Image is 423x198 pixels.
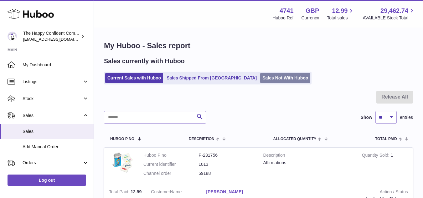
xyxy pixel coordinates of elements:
[400,114,413,120] span: entries
[23,113,82,119] span: Sales
[263,160,353,166] div: Affirmations
[361,114,372,120] label: Show
[104,41,413,51] h1: My Huboo - Sales report
[327,15,355,21] span: Total sales
[151,189,206,196] dt: Name
[143,152,199,158] dt: Huboo P no
[143,170,199,176] dt: Channel order
[151,189,170,194] span: Customer
[23,37,92,42] span: [EMAIL_ADDRESS][DOMAIN_NAME]
[23,129,89,135] span: Sales
[105,73,163,83] a: Current Sales with Huboo
[206,189,261,195] a: [PERSON_NAME]
[23,79,82,85] span: Listings
[110,137,134,141] span: Huboo P no
[263,152,353,160] strong: Description
[189,137,214,141] span: Description
[363,15,415,21] span: AVAILABLE Stock Total
[23,160,82,166] span: Orders
[23,96,82,102] span: Stock
[357,148,413,184] td: 1
[363,7,415,21] a: 29,462.74 AVAILABLE Stock Total
[260,73,310,83] a: Sales Not With Huboo
[164,73,259,83] a: Sales Shipped From [GEOGRAPHIC_DATA]
[8,175,86,186] a: Log out
[306,7,319,15] strong: GBP
[280,7,294,15] strong: 4741
[143,161,199,167] dt: Current identifier
[302,15,319,21] div: Currency
[109,152,134,174] img: HCM-Affirmations-CardsBox-copy-e1611337751808.png
[23,62,89,68] span: My Dashboard
[380,7,408,15] span: 29,462.74
[199,170,254,176] dd: 59188
[109,189,131,196] strong: Total Paid
[199,161,254,167] dd: 1013
[273,137,316,141] span: ALLOCATED Quantity
[104,57,185,65] h2: Sales currently with Huboo
[131,189,142,194] span: 12.99
[23,144,89,150] span: Add Manual Order
[362,153,391,159] strong: Quantity Sold
[271,189,408,196] strong: Action / Status
[332,7,348,15] span: 12.99
[273,15,294,21] div: Huboo Ref
[23,30,80,42] div: The Happy Confident Company
[375,137,397,141] span: Total paid
[327,7,355,21] a: 12.99 Total sales
[199,152,254,158] dd: P-231756
[8,32,17,41] img: contact@happyconfident.com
